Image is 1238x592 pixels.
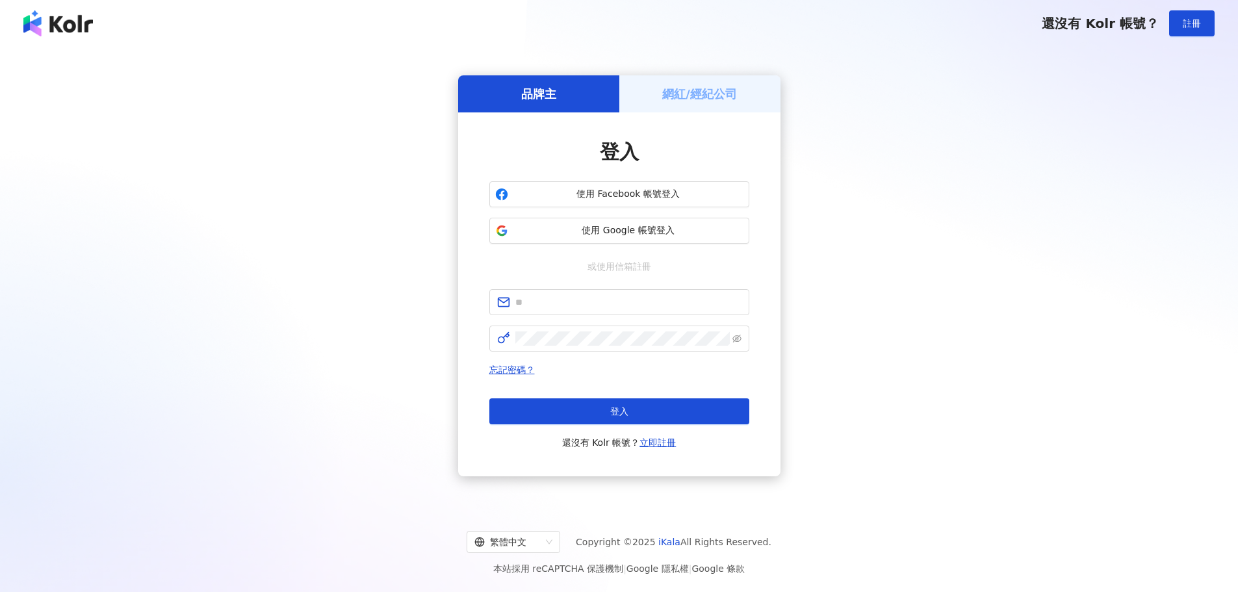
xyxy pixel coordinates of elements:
[610,406,628,417] span: 登入
[562,435,677,450] span: 還沒有 Kolr 帳號？
[1042,16,1159,31] span: 還沒有 Kolr 帳號？
[474,532,541,552] div: 繁體中文
[578,259,660,274] span: 或使用信箱註冊
[513,224,743,237] span: 使用 Google 帳號登入
[521,86,556,102] h5: 品牌主
[626,563,689,574] a: Google 隱私權
[489,365,535,375] a: 忘記密碼？
[513,188,743,201] span: 使用 Facebook 帳號登入
[489,398,749,424] button: 登入
[623,563,626,574] span: |
[732,334,742,343] span: eye-invisible
[689,563,692,574] span: |
[489,181,749,207] button: 使用 Facebook 帳號登入
[1183,18,1201,29] span: 註冊
[23,10,93,36] img: logo
[493,561,745,576] span: 本站採用 reCAPTCHA 保護機制
[691,563,745,574] a: Google 條款
[658,537,680,547] a: iKala
[662,86,737,102] h5: 網紅/經紀公司
[1169,10,1215,36] button: 註冊
[639,437,676,448] a: 立即註冊
[600,140,639,163] span: 登入
[576,534,771,550] span: Copyright © 2025 All Rights Reserved.
[489,218,749,244] button: 使用 Google 帳號登入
